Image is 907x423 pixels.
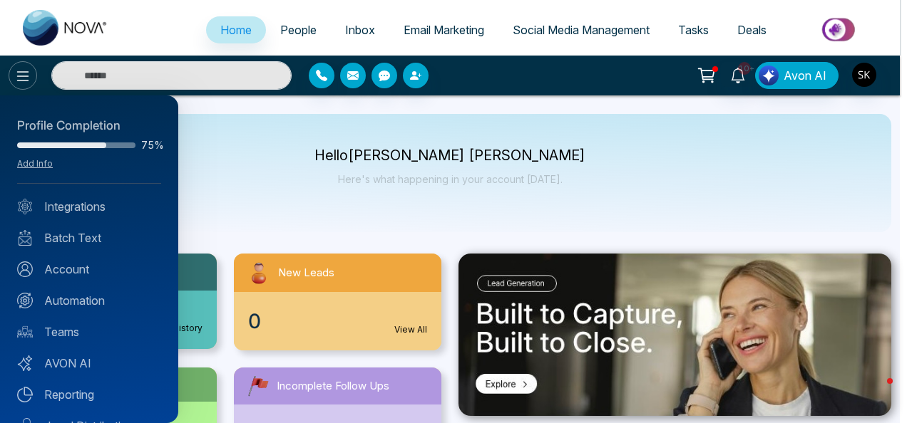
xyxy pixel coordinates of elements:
[17,199,33,214] img: Integrated.svg
[17,324,33,340] img: team.svg
[17,117,161,135] div: Profile Completion
[17,261,33,277] img: Account.svg
[17,229,161,246] a: Batch Text
[859,375,893,409] iframe: Intercom live chat
[17,355,161,372] a: AVON AI
[17,292,161,309] a: Automation
[17,261,161,278] a: Account
[17,158,53,169] a: Add Info
[17,355,33,371] img: Avon-AI.svg
[17,323,161,340] a: Teams
[17,230,33,246] img: batch_text_white.png
[141,140,161,150] span: 75%
[17,386,161,403] a: Reporting
[17,293,33,308] img: Automation.svg
[17,387,33,402] img: Reporting.svg
[17,198,161,215] a: Integrations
